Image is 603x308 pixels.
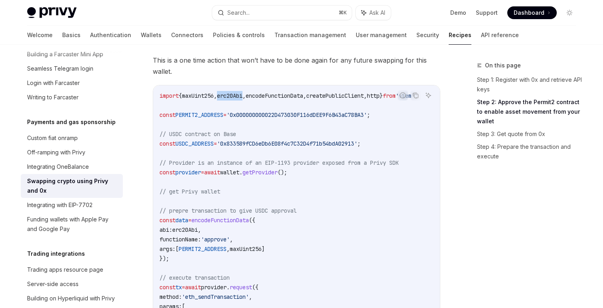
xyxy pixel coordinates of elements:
span: // execute transaction [160,274,230,281]
a: Funding wallets with Apple Pay and Google Pay [21,212,123,236]
span: On this page [485,61,521,70]
span: // USDC contract on Base [160,130,236,138]
span: { [179,92,182,99]
span: (); [278,169,287,176]
a: Swapping crypto using Privy and 0x [21,174,123,198]
span: PERMIT2_ADDRESS [175,111,223,118]
span: '0x000000000022D473030F116dDEE9F6B43aC78BA3' [227,111,367,118]
div: Integrating OneBalance [27,162,89,172]
span: ({ [249,217,255,224]
img: light logo [27,7,77,18]
span: import [160,92,179,99]
span: provider [175,169,201,176]
div: Trading apps resource page [27,265,103,274]
span: const [160,284,175,291]
span: // Provider is an instance of an EIP-1193 provider exposed from a Privy SDK [160,159,399,166]
a: Building on Hyperliquid with Privy [21,291,123,306]
a: Support [476,9,498,17]
span: data [175,217,188,224]
span: 'approve' [201,236,230,243]
span: const [160,217,175,224]
span: ⌘ K [339,10,347,16]
div: Server-side access [27,279,79,289]
span: ({ [252,284,258,291]
a: Wallets [141,26,162,45]
span: [ [175,245,179,253]
a: Step 1: Register with 0x and retrieve API keys [477,73,582,96]
span: maxUint256 [230,245,262,253]
a: Integrating with EIP-7702 [21,198,123,212]
div: Funding wallets with Apple Pay and Google Pay [27,215,118,234]
h5: Trading integrations [27,249,85,259]
span: , [198,226,201,233]
div: Search... [227,8,250,18]
a: Step 3: Get quote from 0x [477,128,582,140]
a: Policies & controls [213,26,265,45]
span: http [367,92,380,99]
span: method: [160,293,182,300]
div: Seamless Telegram login [27,64,93,73]
div: Building on Hyperliquid with Privy [27,294,115,303]
a: Security [416,26,439,45]
span: from [383,92,396,99]
a: Transaction management [274,26,346,45]
span: getProvider [242,169,278,176]
a: Login with Farcaster [21,76,123,90]
a: Step 2: Approve the Permit2 contract to enable asset movement from your wallet [477,96,582,128]
div: Login with Farcaster [27,78,80,88]
div: Custom fiat onramp [27,133,78,143]
span: const [160,140,175,147]
span: functionName: [160,236,201,243]
span: . [239,169,242,176]
span: tx [175,284,182,291]
span: , [303,92,306,99]
span: request [230,284,252,291]
a: API reference [481,26,519,45]
span: erc20Abi [217,92,242,99]
div: Swapping crypto using Privy and 0x [27,176,118,195]
span: = [188,217,191,224]
span: , [230,236,233,243]
span: , [249,293,252,300]
span: await [185,284,201,291]
span: }); [160,255,169,262]
a: Recipes [449,26,471,45]
span: , [227,245,230,253]
a: Seamless Telegram login [21,61,123,76]
span: , [242,92,246,99]
span: = [182,284,185,291]
span: await [204,169,220,176]
a: Step 4: Prepare the transaction and execute [477,140,582,163]
span: encodeFunctionData [246,92,303,99]
span: // get Privy wallet [160,188,220,195]
span: ; [357,140,361,147]
span: } [380,92,383,99]
button: Copy the contents from the code block [410,90,421,101]
span: Dashboard [514,9,544,17]
span: '0x833589fCD6eDb6E08f4c7C32D4f71b54bdA02913' [217,140,357,147]
span: = [223,111,227,118]
span: . [227,284,230,291]
h5: Payments and gas sponsorship [27,117,116,127]
span: = [214,140,217,147]
span: args: [160,245,175,253]
span: erc20Abi [172,226,198,233]
a: Demo [450,9,466,17]
button: Search...⌘K [212,6,352,20]
a: Off-ramping with Privy [21,145,123,160]
span: 'eth_sendTransaction' [182,293,249,300]
span: Ask AI [369,9,385,17]
span: , [364,92,367,99]
a: User management [356,26,407,45]
a: Authentication [90,26,131,45]
a: Dashboard [507,6,557,19]
button: Report incorrect code [398,90,408,101]
span: provider [201,284,227,291]
span: = [201,169,204,176]
span: USDC_ADDRESS [175,140,214,147]
button: Toggle dark mode [563,6,576,19]
span: 'viem' [396,92,415,99]
a: Custom fiat onramp [21,131,123,145]
button: Ask AI [423,90,434,101]
span: This is a one time action that won’t have to be done again for any future swapping for this wallet. [153,55,440,77]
